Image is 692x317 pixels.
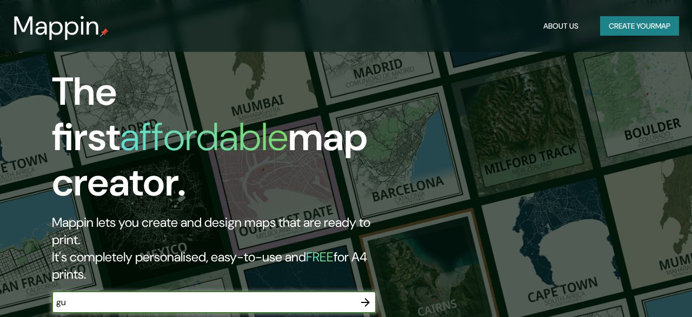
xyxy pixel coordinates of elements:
iframe: Help widget launcher [596,275,680,305]
button: About Us [539,16,583,36]
input: Choose your favourite place [52,296,355,308]
h1: affordable [120,112,288,162]
h2: Mappin lets you create and design maps that are ready to print. It's completely personalised, eas... [52,214,398,283]
h5: FREE [306,248,334,265]
button: Create yourmap [600,16,679,36]
h3: Mappin [13,11,100,41]
img: mappin-pin [100,28,109,37]
h1: The first map creator. [52,69,398,214]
